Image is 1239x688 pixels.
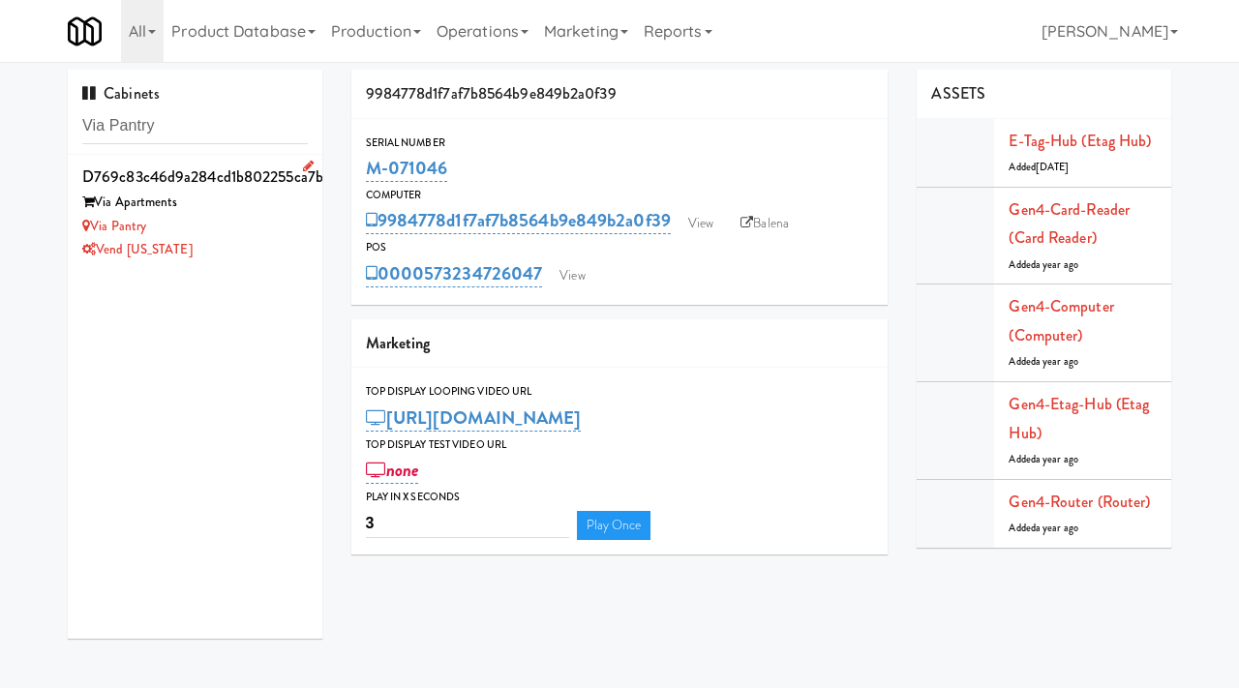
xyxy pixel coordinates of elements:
[1009,198,1130,250] a: Gen4-card-reader (Card Reader)
[577,511,651,540] a: Play Once
[366,260,543,287] a: 0000573234726047
[366,435,874,455] div: Top Display Test Video Url
[366,382,874,402] div: Top Display Looping Video Url
[1009,130,1151,152] a: E-tag-hub (Etag Hub)
[1009,491,1150,513] a: Gen4-router (Router)
[366,207,671,234] a: 9984778d1f7af7b8564b9e849b2a0f39
[366,457,419,484] a: none
[68,155,322,270] li: d769c83c46d9a284cd1b802255ca7b4bVia Apartments Via PantryVend [US_STATE]
[82,217,146,235] a: Via Pantry
[82,108,308,144] input: Search cabinets
[1009,295,1113,346] a: Gen4-computer (Computer)
[351,70,889,119] div: 9984778d1f7af7b8564b9e849b2a0f39
[1036,452,1078,466] span: a year ago
[731,209,799,238] a: Balena
[366,404,582,432] a: [URL][DOMAIN_NAME]
[366,238,874,257] div: POS
[550,261,594,290] a: View
[1036,160,1070,174] span: [DATE]
[1009,257,1078,272] span: Added
[366,332,431,354] span: Marketing
[366,134,874,153] div: Serial Number
[1009,160,1069,174] span: Added
[82,240,193,258] a: Vend [US_STATE]
[1036,354,1078,369] span: a year ago
[366,186,874,205] div: Computer
[931,82,985,105] span: ASSETS
[82,163,308,192] div: d769c83c46d9a284cd1b802255ca7b4b
[82,191,308,215] div: Via Apartments
[366,155,448,182] a: M-071046
[1009,393,1149,444] a: Gen4-etag-hub (Etag Hub)
[1036,521,1078,535] span: a year ago
[82,82,160,105] span: Cabinets
[68,15,102,48] img: Micromart
[679,209,723,238] a: View
[1036,257,1078,272] span: a year ago
[1009,452,1078,466] span: Added
[366,488,874,507] div: Play in X seconds
[1009,521,1078,535] span: Added
[1009,354,1078,369] span: Added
